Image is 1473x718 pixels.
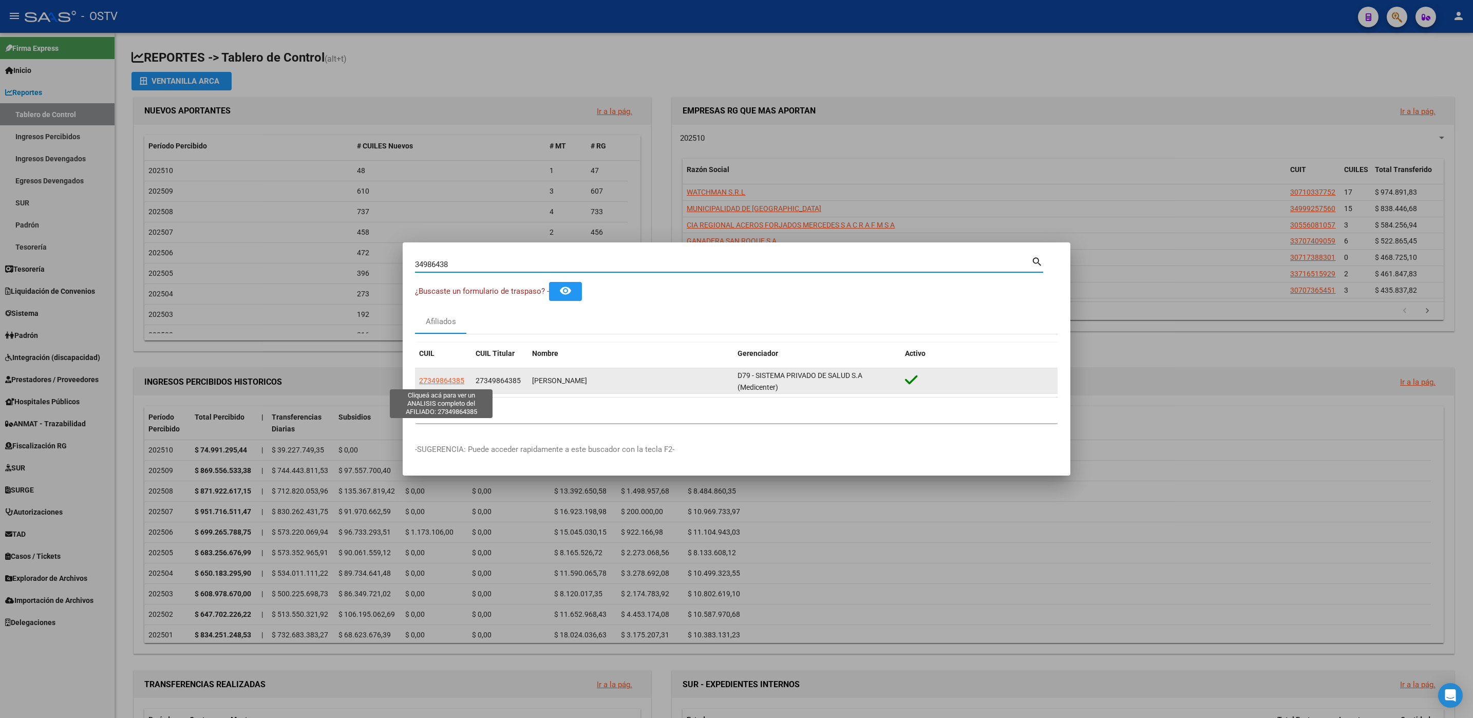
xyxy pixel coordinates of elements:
[415,398,1058,423] div: 1 total
[1438,683,1463,708] div: Open Intercom Messenger
[559,285,572,297] mat-icon: remove_red_eye
[419,349,435,357] span: CUIL
[415,444,1058,456] p: -SUGERENCIA: Puede acceder rapidamente a este buscador con la tecla F2-
[1031,255,1043,267] mat-icon: search
[532,375,729,387] div: [PERSON_NAME]
[415,343,471,365] datatable-header-cell: CUIL
[905,349,926,357] span: Activo
[738,349,778,357] span: Gerenciador
[476,349,515,357] span: CUIL Titular
[476,376,521,385] span: 27349864385
[419,376,464,385] span: 27349864385
[426,316,456,328] div: Afiliados
[528,343,733,365] datatable-header-cell: Nombre
[738,371,862,391] span: D79 - SISTEMA PRIVADO DE SALUD S.A (Medicenter)
[471,343,528,365] datatable-header-cell: CUIL Titular
[901,343,1058,365] datatable-header-cell: Activo
[733,343,901,365] datatable-header-cell: Gerenciador
[532,349,558,357] span: Nombre
[415,287,549,296] span: ¿Buscaste un formulario de traspaso? -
